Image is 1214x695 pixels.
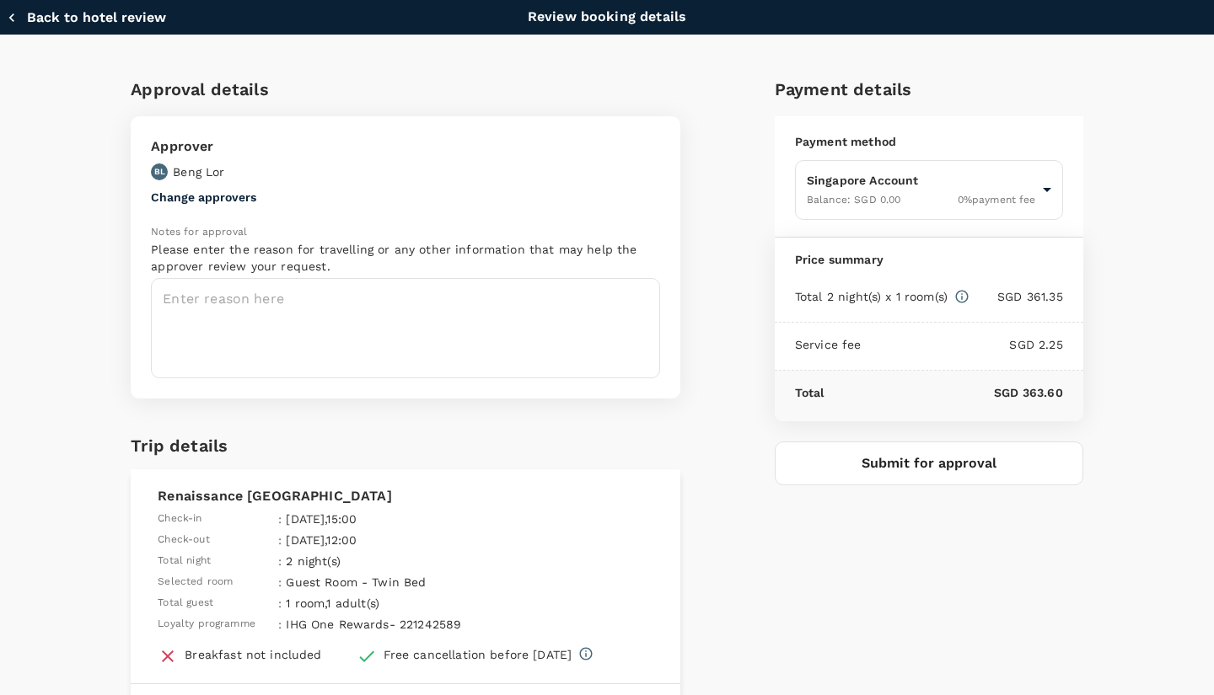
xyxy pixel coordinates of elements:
p: Guest Room - Twin Bed [286,574,501,591]
p: Renaissance [GEOGRAPHIC_DATA] [158,486,653,506]
p: Total [795,384,825,401]
p: Total 2 night(s) x 1 room(s) [795,288,948,305]
svg: Full refund before 2025-09-24 14:00 additional details from supplier : CANCEL PERMITTED UP TO 01 ... [578,646,594,661]
button: Submit for approval [775,441,1083,485]
div: Singapore AccountBalance: SGD 0.000%payment fee [795,160,1063,220]
span: 0 % payment fee [958,194,1036,206]
span: Loyalty programme [158,616,255,633]
h6: Payment details [775,76,1083,103]
p: Service fee [795,336,862,353]
span: : [278,595,282,612]
p: 2 night(s) [286,553,501,569]
span: : [278,574,282,591]
div: Breakfast not included [185,646,321,663]
p: Singapore Account [807,172,1036,189]
p: Payment method [795,133,1063,150]
span: Balance : SGD 0.00 [807,194,901,206]
p: Notes for approval [151,224,660,241]
div: Free cancellation before [DATE] [384,646,572,663]
h6: Approval details [131,76,680,103]
p: Price summary [795,251,1063,268]
p: Approver [151,136,224,157]
p: 1 room , 1 adult(s) [286,595,501,612]
p: Beng Lor [173,163,224,180]
span: Total night [158,553,211,569]
table: simple table [158,506,505,633]
p: Review booking details [528,7,686,27]
h6: Trip details [131,432,228,459]
p: IHG One Rewards - 221242589 [286,616,501,633]
span: Selected room [158,574,233,591]
p: SGD 361.35 [970,288,1063,305]
p: BL [154,166,165,178]
button: Change approvers [151,190,256,204]
span: : [278,511,282,527]
span: : [278,532,282,548]
button: Back to hotel review [7,9,166,26]
span: : [278,616,282,633]
p: [DATE] , 15:00 [286,511,501,527]
p: Please enter the reason for travelling or any other information that may help the approver review... [151,241,660,275]
span: : [278,553,282,569]
p: SGD 363.60 [825,384,1063,401]
p: [DATE] , 12:00 [286,532,501,548]
span: Check-out [158,532,209,548]
p: SGD 2.25 [862,336,1063,353]
span: Total guest [158,595,213,612]
span: Check-in [158,511,201,527]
